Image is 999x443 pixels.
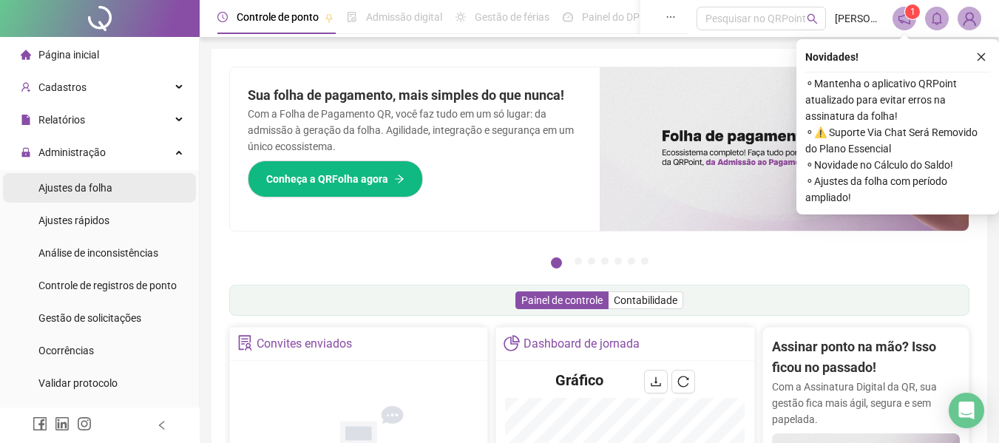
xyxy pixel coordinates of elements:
span: bell [930,12,944,25]
span: download [650,376,662,388]
span: Novidades ! [805,49,859,65]
span: arrow-right [394,174,404,184]
span: notification [898,12,911,25]
h2: Sua folha de pagamento, mais simples do que nunca! [248,85,582,106]
sup: 1 [905,4,920,19]
span: [PERSON_NAME] [835,10,884,27]
h4: Gráfico [555,370,603,390]
button: 7 [641,257,648,265]
span: Ocorrências [38,345,94,356]
span: ⚬ ⚠️ Suporte Via Chat Será Removido do Plano Essencial [805,124,990,157]
span: Ajustes rápidos [38,214,109,226]
span: close [976,52,986,62]
span: left [157,420,167,430]
span: Controle de ponto [237,11,319,23]
span: pie-chart [504,335,519,351]
span: user-add [21,82,31,92]
span: facebook [33,416,47,431]
span: linkedin [55,416,70,431]
span: lock [21,147,31,158]
h2: Assinar ponto na mão? Isso ficou no passado! [772,337,960,379]
button: 4 [601,257,609,265]
span: 1 [910,7,915,17]
span: ⚬ Novidade no Cálculo do Saldo! [805,157,990,173]
span: dashboard [563,12,573,22]
span: file-done [347,12,357,22]
div: Open Intercom Messenger [949,393,984,428]
span: Gestão de férias [475,11,549,23]
span: Validar protocolo [38,377,118,389]
span: Cadastros [38,81,87,93]
span: ⚬ Mantenha o aplicativo QRPoint atualizado para evitar erros na assinatura da folha! [805,75,990,124]
button: 1 [551,257,562,268]
span: sun [456,12,466,22]
span: reload [677,376,689,388]
span: Ajustes da folha [38,182,112,194]
span: solution [237,335,253,351]
p: Com a Assinatura Digital da QR, sua gestão fica mais ágil, segura e sem papelada. [772,379,960,427]
span: instagram [77,416,92,431]
span: ellipsis [666,12,676,22]
span: Relatórios [38,114,85,126]
span: Página inicial [38,49,99,61]
span: file [21,115,31,125]
span: ⚬ Ajustes da folha com período ampliado! [805,173,990,206]
button: 6 [628,257,635,265]
span: Painel de controle [521,294,603,306]
span: Administração [38,146,106,158]
img: 57537 [958,7,981,30]
span: pushpin [325,13,333,22]
span: Painel do DP [582,11,640,23]
span: Conheça a QRFolha agora [266,171,388,187]
div: Convites enviados [257,331,352,356]
span: Análise de inconsistências [38,247,158,259]
button: Conheça a QRFolha agora [248,160,423,197]
span: search [807,13,818,24]
button: 3 [588,257,595,265]
span: clock-circle [217,12,228,22]
button: 2 [575,257,582,265]
span: Controle de registros de ponto [38,280,177,291]
span: Gestão de solicitações [38,312,141,324]
span: Contabilidade [614,294,677,306]
span: home [21,50,31,60]
p: Com a Folha de Pagamento QR, você faz tudo em um só lugar: da admissão à geração da folha. Agilid... [248,106,582,155]
span: Admissão digital [366,11,442,23]
div: Dashboard de jornada [524,331,640,356]
img: banner%2F8d14a306-6205-4263-8e5b-06e9a85ad873.png [600,67,969,231]
button: 5 [614,257,622,265]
